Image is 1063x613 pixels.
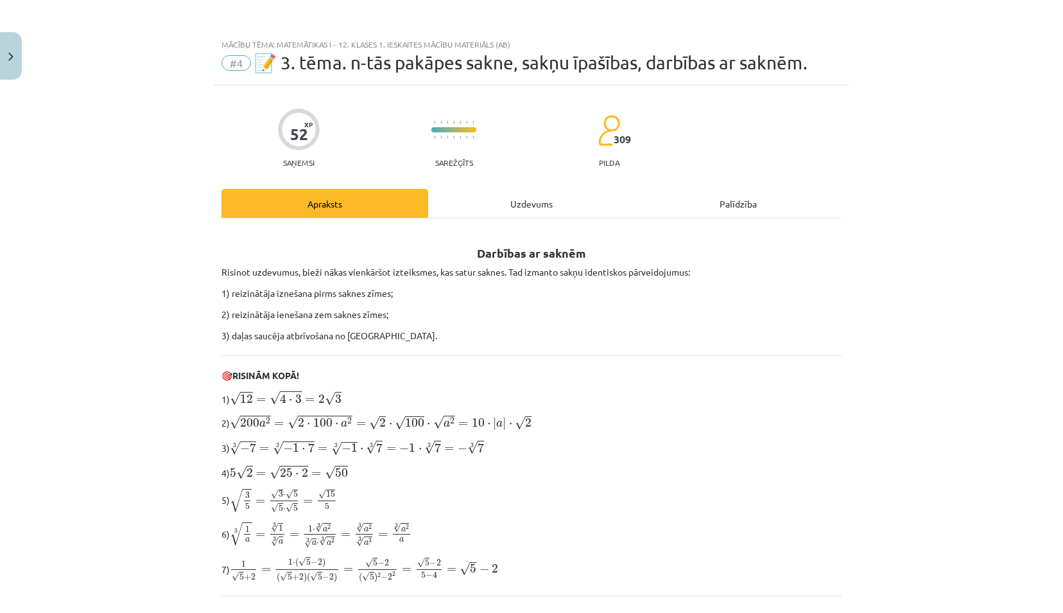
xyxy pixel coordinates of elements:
span: 1 [245,526,250,533]
span: 5 [230,468,236,477]
span: 2 [251,574,255,580]
span: √ [315,523,323,533]
span: 4 [433,571,437,578]
span: ⋅ [302,448,305,452]
span: 2 [525,418,531,427]
p: 1) [221,390,842,407]
span: √ [236,466,246,479]
span: 1 [279,525,283,531]
span: ⋅ [316,542,319,545]
span: √ [366,441,376,454]
span: √ [356,523,364,533]
span: √ [304,538,312,548]
span: ⋅ [509,423,512,427]
span: = [356,422,366,427]
span: ) [322,558,325,567]
span: 2 [379,418,386,427]
span: 2 [385,560,389,566]
span: = [447,567,456,573]
span: ( [295,558,298,567]
img: icon-short-line-57e1e144782c952c97e751825c79c345078a6d821885a25fce030b3d8c18986b.svg [460,121,461,124]
span: √ [515,416,525,430]
span: √ [331,442,341,456]
span: = [256,398,266,403]
img: icon-short-line-57e1e144782c952c97e751825c79c345078a6d821885a25fce030b3d8c18986b.svg [453,136,454,139]
span: 7 [478,443,484,452]
span: ⋅ [487,423,490,427]
span: 1 [308,526,313,532]
span: √ [230,392,240,405]
span: √ [271,490,279,499]
span: ( [307,573,310,582]
span: 10 [472,418,485,427]
img: icon-short-line-57e1e144782c952c97e751825c79c345078a6d821885a25fce030b3d8c18986b.svg [440,121,442,124]
span: √ [230,416,240,429]
span: 5 [293,505,298,511]
span: 5 [470,564,476,573]
span: | [503,417,506,431]
p: 🎯 [221,369,842,382]
span: ( [359,573,362,582]
span: √ [230,522,243,546]
span: ⋅ [283,508,286,511]
span: √ [433,416,444,429]
span: = [255,499,265,504]
span: + [244,574,251,580]
span: 2 [266,418,270,424]
span: − [240,444,250,453]
span: 7 [250,443,256,452]
p: 6) [221,521,842,548]
span: √ [286,503,293,513]
span: = [303,499,313,504]
span: 2 [492,564,498,573]
span: = [290,533,299,538]
span: 5 [279,505,283,511]
span: √ [230,489,243,512]
img: icon-short-line-57e1e144782c952c97e751825c79c345078a6d821885a25fce030b3d8c18986b.svg [434,136,435,139]
span: = [259,447,269,452]
img: icon-short-line-57e1e144782c952c97e751825c79c345078a6d821885a25fce030b3d8c18986b.svg [434,121,435,124]
span: 2 [318,395,325,404]
span: a [399,538,404,542]
span: 100 [313,418,333,427]
span: ⋅ [289,399,292,403]
img: icon-short-line-57e1e144782c952c97e751825c79c345078a6d821885a25fce030b3d8c18986b.svg [440,136,442,139]
p: Risinot uzdevumus, bieži nākas vienkāršot izteiksmes, kas satur saknes. Tad izmanto sakņu identis... [221,265,842,279]
span: √ [365,558,373,567]
span: = [386,447,396,452]
span: 5 [370,574,374,580]
span: 3 [335,395,341,404]
span: √ [362,572,370,582]
span: 2 [450,418,454,424]
span: 5 [373,560,377,566]
span: − [311,560,318,566]
span: 5 [325,503,329,510]
span: a [401,528,406,532]
span: 2 [368,524,372,529]
span: 1 [293,443,299,452]
span: − [426,573,433,579]
span: 7 [435,443,441,452]
b: RISINĀM KOPĀ! [232,369,299,381]
span: ⋅ [335,423,338,427]
span: − [429,560,436,567]
span: √ [467,441,478,454]
span: √ [310,572,318,582]
img: icon-close-lesson-0947bae3869378f0d4975bcd49f059093ad1ed9edebbc8119c70593378902aed.svg [8,53,13,61]
span: √ [369,416,379,430]
span: √ [271,523,279,533]
div: 52 [290,125,308,143]
span: √ [230,441,240,455]
span: 4 [280,394,286,404]
span: √ [395,416,405,430]
span: + [292,574,299,580]
div: Mācību tēma: Matemātikas i - 12. klases 1. ieskaites mācību materiāls (ab) [221,40,842,49]
span: √ [270,391,280,405]
span: 2 [299,574,304,580]
span: √ [417,558,425,567]
span: 15 [326,491,335,497]
div: Palīdzība [635,189,842,218]
span: √ [271,537,279,546]
span: a [444,421,450,427]
img: icon-short-line-57e1e144782c952c97e751825c79c345078a6d821885a25fce030b3d8c18986b.svg [472,136,474,139]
